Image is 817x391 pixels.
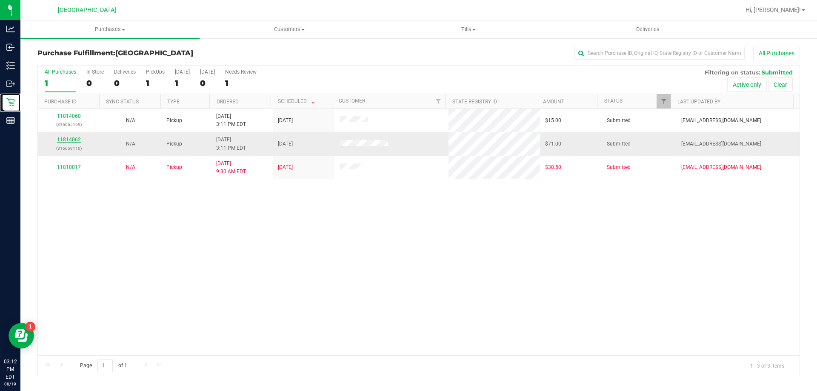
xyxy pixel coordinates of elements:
span: [DATE] 3:11 PM EDT [216,112,246,128]
span: Filtering on status: [705,69,760,76]
div: 0 [86,78,104,88]
div: Deliveries [114,69,136,75]
inline-svg: Analytics [6,25,15,33]
iframe: Resource center [9,323,34,348]
span: Hi, [PERSON_NAME]! [746,6,801,13]
span: [DATE] 9:30 AM EDT [216,160,246,176]
span: Pickup [166,117,182,125]
button: Active only [727,77,767,92]
a: Customer [339,98,365,104]
p: 03:12 PM EDT [4,358,17,381]
a: 11810017 [57,164,81,170]
span: [GEOGRAPHIC_DATA] [58,6,116,14]
p: (316059110) [43,144,94,152]
div: All Purchases [45,69,76,75]
button: N/A [126,117,135,125]
a: Tills [379,20,558,38]
span: Page of 1 [73,359,134,372]
span: Not Applicable [126,117,135,123]
span: [DATE] [278,163,293,171]
inline-svg: Inventory [6,61,15,70]
div: [DATE] [175,69,190,75]
a: Ordered [217,99,239,105]
a: Purchases [20,20,200,38]
span: Submitted [607,140,631,148]
button: Clear [768,77,793,92]
span: Submitted [762,69,793,76]
span: Not Applicable [126,141,135,147]
a: Filter [657,94,671,108]
span: Tills [379,26,557,33]
h3: Purchase Fulfillment: [37,49,291,57]
a: Scheduled [278,98,317,104]
a: State Registry ID [452,99,497,105]
button: All Purchases [753,46,800,60]
div: 0 [200,78,215,88]
span: Pickup [166,140,182,148]
inline-svg: Retail [6,98,15,106]
a: Type [167,99,180,105]
span: 1 - 3 of 3 items [743,359,791,372]
a: Sync Status [106,99,139,105]
span: [EMAIL_ADDRESS][DOMAIN_NAME] [681,117,761,125]
div: Needs Review [225,69,257,75]
span: $71.00 [545,140,561,148]
div: In Store [86,69,104,75]
button: N/A [126,140,135,148]
span: [DATE] 3:11 PM EDT [216,136,246,152]
inline-svg: Outbound [6,80,15,88]
span: [DATE] [278,140,293,148]
div: 1 [146,78,165,88]
span: Deliveries [625,26,671,33]
a: 11814062 [57,137,81,143]
p: (316065169) [43,120,94,128]
input: Search Purchase ID, Original ID, State Registry ID or Customer Name... [574,47,745,60]
inline-svg: Reports [6,116,15,125]
span: Purchases [20,26,200,33]
div: [DATE] [200,69,215,75]
a: Customers [200,20,379,38]
span: [EMAIL_ADDRESS][DOMAIN_NAME] [681,140,761,148]
a: Deliveries [558,20,737,38]
div: 0 [114,78,136,88]
span: Submitted [607,163,631,171]
a: Amount [543,99,564,105]
a: Last Updated By [677,99,720,105]
a: Purchase ID [44,99,77,105]
span: [DATE] [278,117,293,125]
a: Filter [431,94,445,108]
div: PickUps [146,69,165,75]
span: Pickup [166,163,182,171]
input: 1 [97,359,113,372]
iframe: Resource center unread badge [25,322,35,332]
a: Status [604,98,623,104]
span: Not Applicable [126,164,135,170]
p: 08/19 [4,381,17,387]
div: 1 [225,78,257,88]
span: [GEOGRAPHIC_DATA] [115,49,193,57]
div: 1 [45,78,76,88]
a: 11814060 [57,113,81,119]
span: $15.00 [545,117,561,125]
span: Customers [200,26,378,33]
div: 1 [175,78,190,88]
button: N/A [126,163,135,171]
span: [EMAIL_ADDRESS][DOMAIN_NAME] [681,163,761,171]
span: Submitted [607,117,631,125]
inline-svg: Inbound [6,43,15,51]
span: $38.50 [545,163,561,171]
